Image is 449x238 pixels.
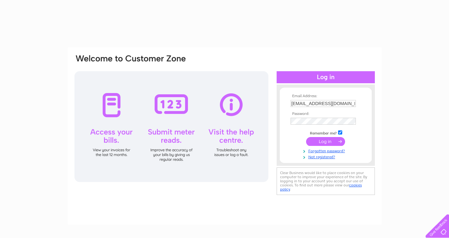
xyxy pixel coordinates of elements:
a: cookies policy [280,183,362,191]
a: Not registered? [291,153,362,160]
td: Remember me? [289,129,362,136]
th: Email Address: [289,94,362,98]
th: Password: [289,112,362,116]
div: Clear Business would like to place cookies on your computer to improve your experience of the sit... [277,167,375,195]
input: Submit [306,137,345,146]
a: Forgotten password? [291,147,362,153]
